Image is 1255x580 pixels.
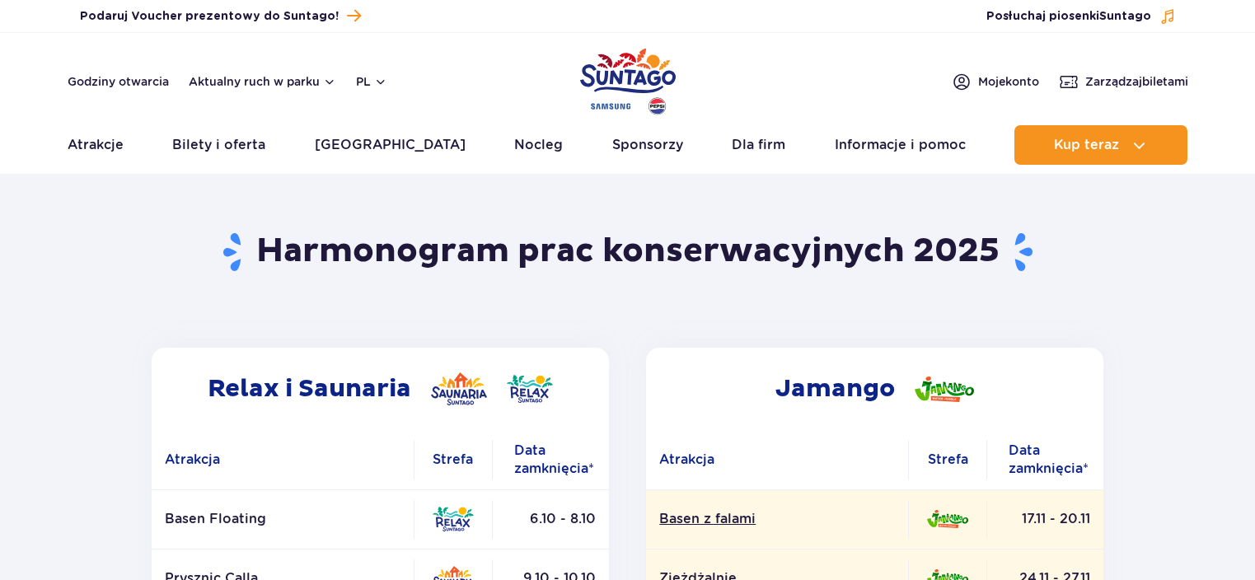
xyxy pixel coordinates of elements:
img: Jamango [927,510,968,528]
th: Atrakcja [152,430,414,489]
img: Relax [433,507,474,531]
span: Moje konto [978,73,1039,90]
button: pl [356,73,387,90]
button: Aktualny ruch w parku [189,75,336,88]
a: Informacje i pomoc [835,125,966,165]
a: Mojekonto [952,72,1039,91]
a: Dla firm [732,125,785,165]
span: Suntago [1099,11,1151,22]
span: Posłuchaj piosenki [986,8,1151,25]
a: [GEOGRAPHIC_DATA] [315,125,466,165]
a: Park of Poland [580,41,676,117]
th: Data zamknięcia* [987,430,1103,489]
th: Strefa [414,430,493,489]
th: Data zamknięcia* [493,430,609,489]
span: Kup teraz [1054,138,1119,152]
td: 17.11 - 20.11 [987,489,1103,549]
button: Posłuchaj piosenkiSuntago [986,8,1176,25]
span: Zarządzaj biletami [1085,73,1188,90]
td: 6.10 - 8.10 [493,489,609,549]
th: Strefa [908,430,987,489]
button: Kup teraz [1014,125,1187,165]
a: Godziny otwarcia [68,73,169,90]
img: Saunaria [431,372,487,405]
th: Atrakcja [646,430,908,489]
a: Basen z falami [659,510,895,528]
a: Podaruj Voucher prezentowy do Suntago! [80,5,361,27]
h2: Relax i Saunaria [152,348,609,430]
a: Zarządzajbiletami [1059,72,1188,91]
h1: Harmonogram prac konserwacyjnych 2025 [145,231,1110,274]
span: Podaruj Voucher prezentowy do Suntago! [80,8,339,25]
a: Atrakcje [68,125,124,165]
h2: Jamango [646,348,1103,430]
a: Nocleg [514,125,563,165]
img: Jamango [915,377,974,402]
p: Basen Floating [165,510,400,528]
img: Relax [507,375,553,403]
a: Sponsorzy [612,125,683,165]
a: Bilety i oferta [172,125,265,165]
